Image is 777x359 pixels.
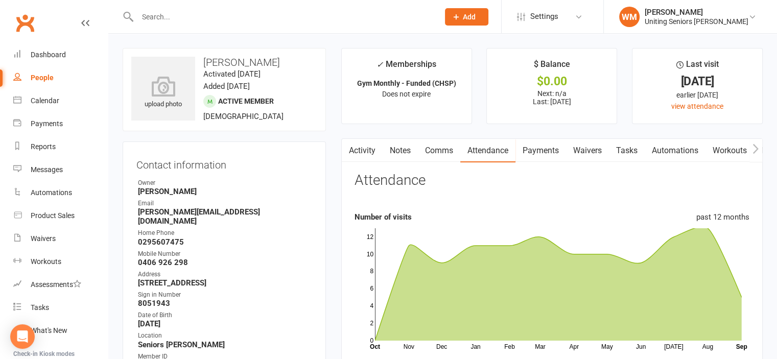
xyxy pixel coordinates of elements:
div: [DATE] [642,76,753,87]
div: WM [619,7,640,27]
a: What's New [13,319,108,342]
a: Attendance [460,139,515,162]
div: Workouts [31,257,61,266]
i: ✓ [376,60,383,69]
a: Payments [515,139,566,162]
a: Activity [342,139,383,162]
strong: 0406 926 298 [138,258,312,267]
a: Product Sales [13,204,108,227]
div: Email [138,199,312,208]
input: Search... [134,10,432,24]
div: Calendar [31,97,59,105]
strong: [PERSON_NAME] [138,187,312,196]
h3: Contact information [136,155,312,171]
strong: [PERSON_NAME][EMAIL_ADDRESS][DOMAIN_NAME] [138,207,312,226]
a: Tasks [609,139,645,162]
div: Mobile Number [138,249,312,259]
div: Reports [31,142,56,151]
div: Owner [138,178,312,188]
time: Activated [DATE] [203,69,261,79]
a: Calendar [13,89,108,112]
div: Memberships [376,58,436,77]
div: upload photo [131,76,195,110]
a: Assessments [13,273,108,296]
span: Does not expire [382,90,431,98]
span: [DEMOGRAPHIC_DATA] [203,112,284,121]
h3: Attendance [355,173,426,188]
a: Waivers [13,227,108,250]
div: People [31,74,54,82]
div: Waivers [31,234,56,243]
div: Address [138,270,312,279]
div: Sign in Number [138,290,312,300]
a: Waivers [566,139,609,162]
div: Tasks [31,303,49,312]
div: $ Balance [534,58,570,76]
a: Clubworx [12,10,38,36]
div: Product Sales [31,211,75,220]
div: $0.00 [496,76,607,87]
div: past 12 months [696,211,749,223]
a: Automations [645,139,705,162]
div: Uniting Seniors [PERSON_NAME] [645,17,748,26]
span: Settings [530,5,558,28]
span: Active member [218,97,274,105]
div: Open Intercom Messenger [10,324,35,349]
a: Messages [13,158,108,181]
div: Date of Birth [138,310,312,320]
div: Payments [31,119,63,128]
span: Add [463,13,476,21]
strong: [STREET_ADDRESS] [138,278,312,288]
strong: 0295607475 [138,237,312,247]
button: Add [445,8,488,26]
a: Dashboard [13,43,108,66]
strong: 8051943 [138,299,312,308]
div: Home Phone [138,228,312,238]
a: Tasks [13,296,108,319]
p: Next: n/a Last: [DATE] [496,89,607,106]
time: Added [DATE] [203,82,250,91]
a: Notes [383,139,418,162]
div: earlier [DATE] [642,89,753,101]
div: Messages [31,165,63,174]
div: Automations [31,188,72,197]
a: view attendance [671,102,723,110]
div: Last visit [676,58,719,76]
a: Comms [418,139,460,162]
div: [PERSON_NAME] [645,8,748,17]
strong: Number of visits [355,212,412,222]
a: Automations [13,181,108,204]
a: Workouts [13,250,108,273]
strong: Seniors [PERSON_NAME] [138,340,312,349]
a: People [13,66,108,89]
h3: [PERSON_NAME] [131,57,317,68]
strong: Gym Monthly - Funded (CHSP) [357,79,456,87]
strong: [DATE] [138,319,312,328]
div: What's New [31,326,67,334]
a: Workouts [705,139,754,162]
div: Assessments [31,280,81,289]
div: Dashboard [31,51,66,59]
a: Payments [13,112,108,135]
div: Location [138,331,312,341]
a: Reports [13,135,108,158]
